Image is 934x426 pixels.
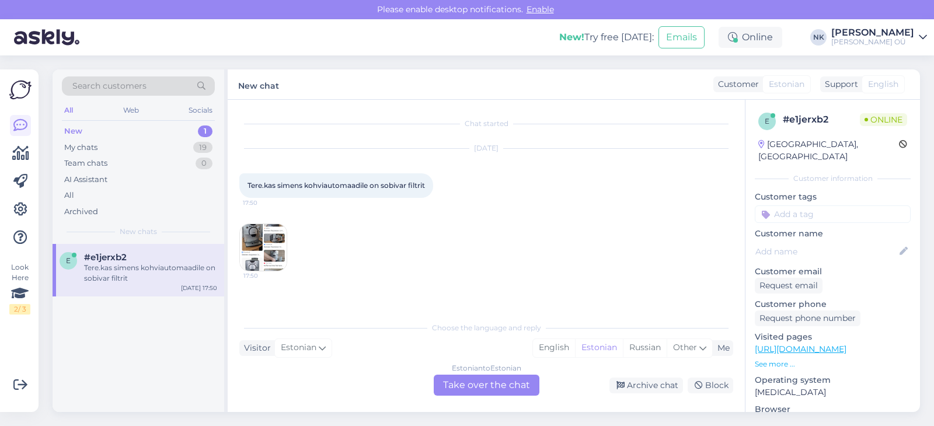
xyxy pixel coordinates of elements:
div: 19 [193,142,212,153]
div: All [64,190,74,201]
label: New chat [238,76,279,92]
button: Emails [658,26,705,48]
div: Request phone number [755,310,860,326]
div: Web [121,103,141,118]
div: [GEOGRAPHIC_DATA], [GEOGRAPHIC_DATA] [758,138,899,163]
p: Customer tags [755,191,911,203]
a: [PERSON_NAME][PERSON_NAME] OÜ [831,28,927,47]
div: # e1jerxb2 [783,113,860,127]
div: [DATE] 17:50 [181,284,217,292]
div: Online [719,27,782,48]
p: Visited pages [755,331,911,343]
input: Add name [755,245,897,258]
div: Support [820,78,858,90]
span: Search customers [72,80,147,92]
p: Operating system [755,374,911,386]
div: Estonian to Estonian [452,363,521,373]
div: Russian [623,339,667,357]
p: Customer email [755,266,911,278]
span: Estonian [769,78,804,90]
span: e [66,256,71,265]
div: All [62,103,75,118]
div: English [533,339,575,357]
div: 1 [198,125,212,137]
div: Socials [186,103,215,118]
img: Attachment [240,224,287,271]
div: Tere.kas simens kohviautomaadile on sobivar filtrit [84,263,217,284]
div: Request email [755,278,823,294]
p: Customer phone [755,298,911,310]
div: My chats [64,142,97,153]
span: English [868,78,898,90]
div: Team chats [64,158,107,169]
div: Chat started [239,118,733,129]
div: Try free [DATE]: [559,30,654,44]
p: [MEDICAL_DATA] [755,386,911,399]
div: Block [688,378,733,393]
div: 2 / 3 [9,304,30,315]
div: [PERSON_NAME] OÜ [831,37,914,47]
b: New! [559,32,584,43]
span: 17:50 [243,271,287,280]
span: #e1jerxb2 [84,252,127,263]
span: Enable [523,4,557,15]
div: Customer information [755,173,911,184]
div: NK [810,29,827,46]
span: New chats [120,226,157,237]
div: Archived [64,206,98,218]
img: Askly Logo [9,79,32,101]
span: Other [673,342,697,352]
div: New [64,125,82,137]
p: See more ... [755,359,911,369]
div: Estonian [575,339,623,357]
div: 0 [196,158,212,169]
div: Take over the chat [434,375,539,396]
span: e [765,117,769,125]
a: [URL][DOMAIN_NAME] [755,344,846,354]
input: Add a tag [755,205,911,223]
div: [PERSON_NAME] [831,28,914,37]
span: Online [860,113,907,126]
span: Estonian [281,341,316,354]
div: Me [713,342,730,354]
p: Browser [755,403,911,415]
div: [DATE] [239,143,733,153]
div: Visitor [239,342,271,354]
div: AI Assistant [64,174,107,186]
span: Tere.kas simens kohviautomaadile on sobivar filtrit [248,181,425,190]
div: Customer [713,78,759,90]
p: Customer name [755,228,911,240]
div: Choose the language and reply [239,323,733,333]
div: Archive chat [609,378,683,393]
span: 17:50 [243,198,287,207]
div: Look Here [9,262,30,315]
